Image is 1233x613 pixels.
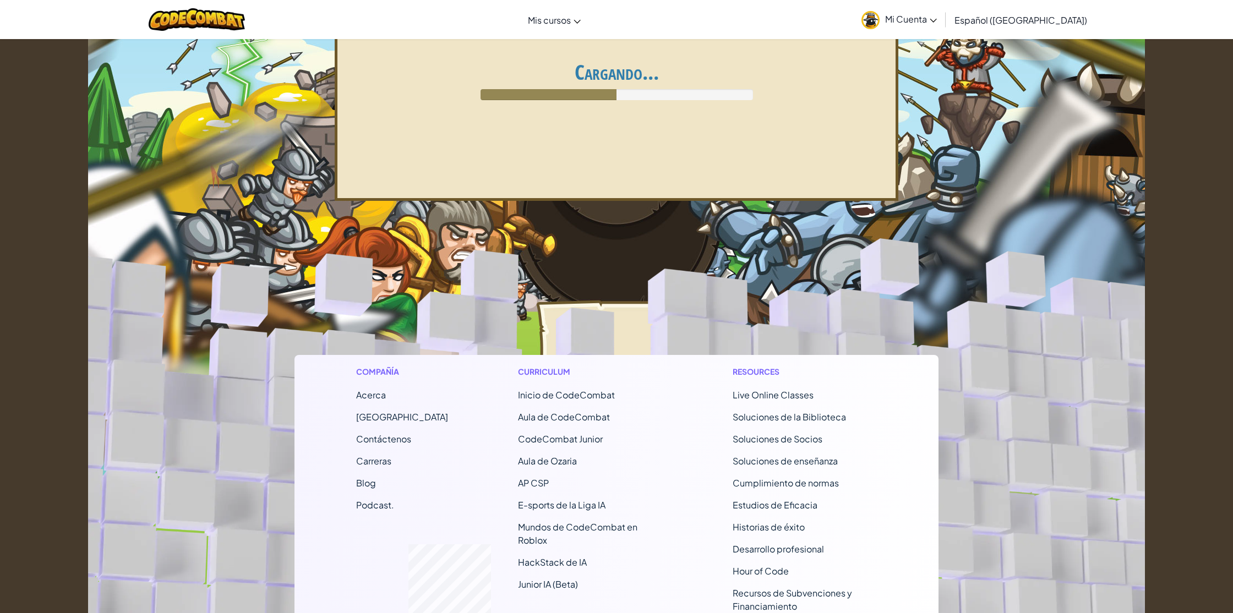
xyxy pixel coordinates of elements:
a: CodeCombat Junior [518,433,603,445]
a: Hour of Code [733,565,789,577]
a: E-sports de la Liga IA [518,499,605,511]
span: Mis cursos [528,14,571,26]
a: Cumplimiento de normas [733,477,839,489]
h1: Curriculum [518,366,663,377]
a: [GEOGRAPHIC_DATA] [356,411,448,423]
span: Contáctenos [356,433,411,445]
a: Carreras [356,455,391,467]
a: Acerca [356,389,386,401]
a: Junior IA (Beta) [518,578,578,590]
a: Live Online Classes [733,389,814,401]
a: Desarrollo profesional [733,543,824,555]
a: Recursos de Subvenciones y Financiamiento [733,587,852,612]
a: Mi Cuenta [856,2,942,37]
h1: Resources [733,366,877,377]
a: Estudios de Eficacia [733,499,817,511]
a: Mundos de CodeCombat en Roblox [518,521,637,546]
span: Mi Cuenta [885,13,937,25]
a: Soluciones de la Biblioteca [733,411,846,423]
a: Mis cursos [522,5,586,35]
h1: Compañía [356,366,448,377]
span: Español ([GEOGRAPHIC_DATA]) [954,14,1087,26]
a: Historias de éxito [733,521,805,533]
img: avatar [861,11,880,29]
a: Soluciones de Socios [733,433,822,445]
span: Inicio de CodeCombat [518,389,615,401]
a: Aula de Ozaria [518,455,577,467]
img: CodeCombat logo [149,8,245,31]
a: Español ([GEOGRAPHIC_DATA]) [949,5,1093,35]
a: Soluciones de enseñanza [733,455,838,467]
h1: Cargando... [344,61,889,84]
a: AP CSP [518,477,549,489]
a: Aula de CodeCombat [518,411,610,423]
a: Blog [356,477,376,489]
a: Podcast. [356,499,394,511]
a: HackStack de IA [518,556,587,568]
